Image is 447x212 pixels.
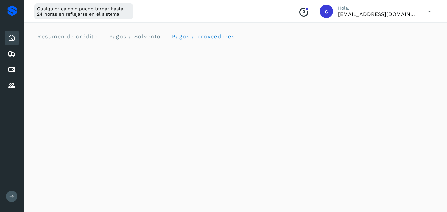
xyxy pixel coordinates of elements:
p: contabilidad5@easo.com [338,11,418,17]
span: Pagos a proveedores [171,33,235,40]
div: Inicio [5,31,19,45]
div: Cuentas por pagar [5,63,19,77]
span: Resumen de crédito [37,33,98,40]
div: Proveedores [5,78,19,93]
p: Hola, [338,5,418,11]
span: Pagos a Solvento [109,33,161,40]
div: Cualquier cambio puede tardar hasta 24 horas en reflejarse en el sistema. [34,3,133,19]
div: Embarques [5,47,19,61]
